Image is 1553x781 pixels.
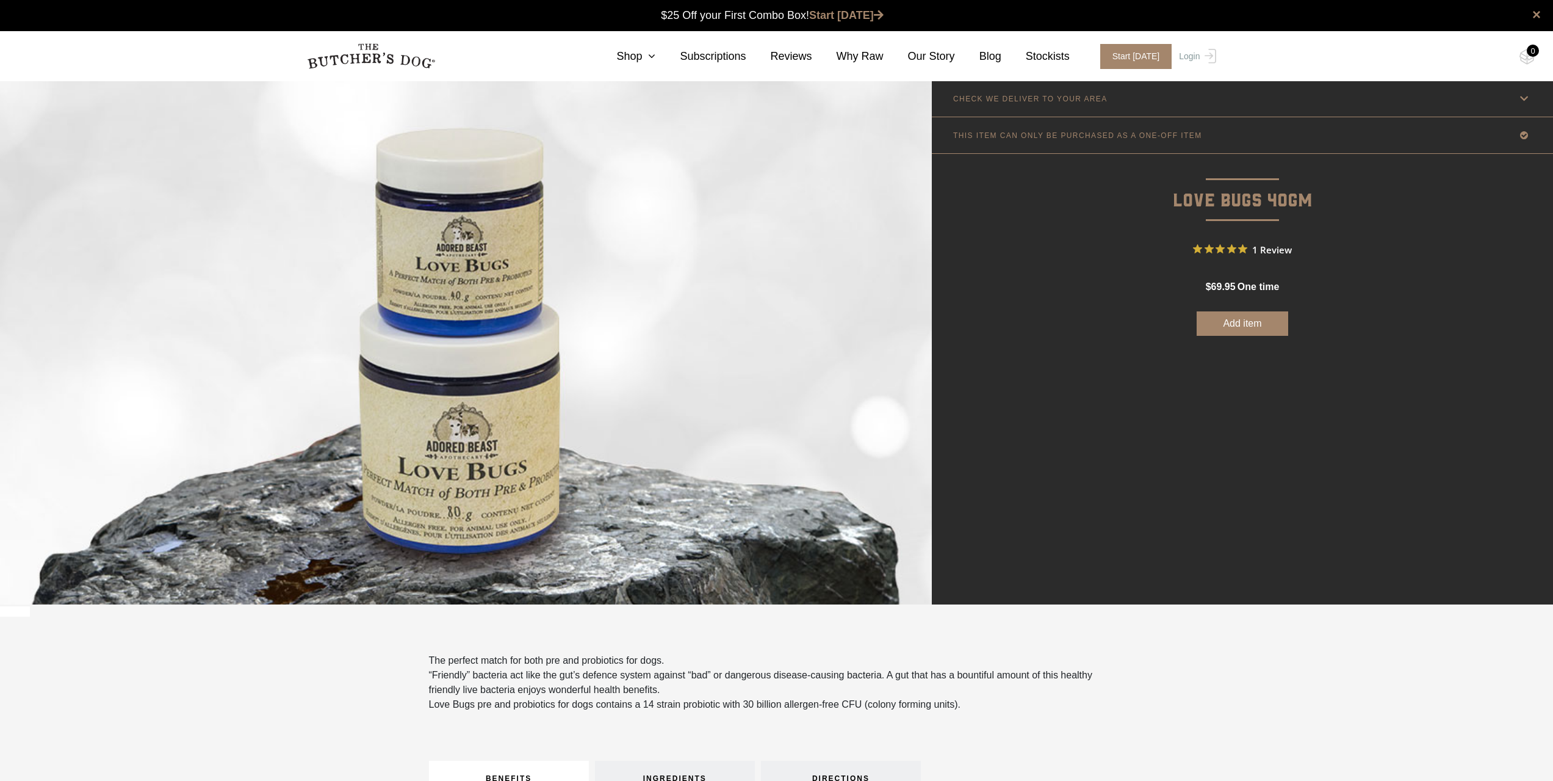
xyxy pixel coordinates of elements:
[1238,282,1279,292] span: one time
[429,668,1125,697] p: “Friendly” bacteria act like the gut’s defence system against “bad” or dangerous disease-causing ...
[953,95,1108,103] p: CHECK WE DELIVER TO YOUR AREA
[932,81,1553,117] a: CHECK WE DELIVER TO YOUR AREA
[1176,44,1216,69] a: Login
[1252,240,1292,258] span: 1 Review
[1197,311,1288,336] button: Add item
[955,48,1001,65] a: Blog
[429,653,1125,668] p: The perfect match for both pre and probiotics for dogs.
[932,117,1553,153] a: THIS ITEM CAN ONLY BE PURCHASED AS A ONE-OFF ITEM
[1211,282,1236,292] span: 69.95
[884,48,955,65] a: Our Story
[592,48,655,65] a: Shop
[809,9,884,21] a: Start [DATE]
[1519,49,1535,65] img: TBD_Cart-Empty.png
[932,154,1553,216] p: Love Bugs 40gm
[1100,44,1172,69] span: Start [DATE]
[1532,7,1541,22] a: close
[953,131,1202,140] p: THIS ITEM CAN ONLY BE PURCHASED AS A ONE-OFF ITEM
[1001,48,1070,65] a: Stockists
[812,48,884,65] a: Why Raw
[429,697,1125,712] p: Love Bugs pre and probiotics for dogs contains a 14 strain probiotic with 30 billion allergen-fre...
[1206,282,1211,292] span: $
[655,48,746,65] a: Subscriptions
[1527,45,1539,57] div: 0
[1088,44,1176,69] a: Start [DATE]
[746,48,812,65] a: Reviews
[1193,240,1292,258] button: Rated 5 out of 5 stars from 1 reviews. Jump to reviews.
